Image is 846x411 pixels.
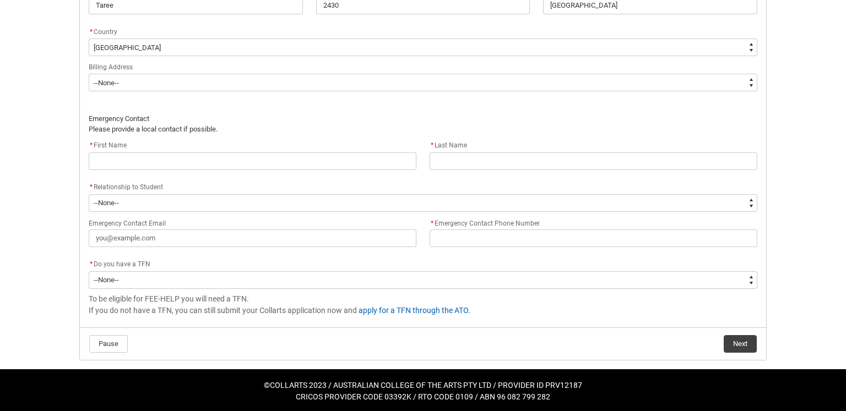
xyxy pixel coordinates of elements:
button: Next [724,335,757,353]
abbr: required [90,141,93,149]
abbr: required [431,220,433,227]
p: Emergency Contact [89,113,757,124]
span: If you do not have a TFN, you can still submit your Collarts application now and [89,306,357,315]
input: you@example.com [89,229,416,247]
abbr: required [90,260,93,268]
abbr: required [431,141,433,149]
label: Emergency Contact Phone Number [430,216,544,228]
abbr: required [90,183,93,191]
span: Do you have a TFN [94,260,150,268]
label: Emergency Contact Email [89,216,170,228]
span: First Name [89,141,127,149]
span: Last Name [430,141,467,149]
span: To be eligible for FEE-HELP you will need a TFN. [89,294,249,303]
abbr: required [90,28,93,36]
p: Please provide a local contact if possible. [89,124,757,135]
span: Country [94,28,117,36]
a: apply for a TFN through the ATO. [359,306,470,315]
button: Pause [89,335,128,353]
span: Billing Address [89,63,133,71]
span: Relationship to Student [94,183,163,191]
